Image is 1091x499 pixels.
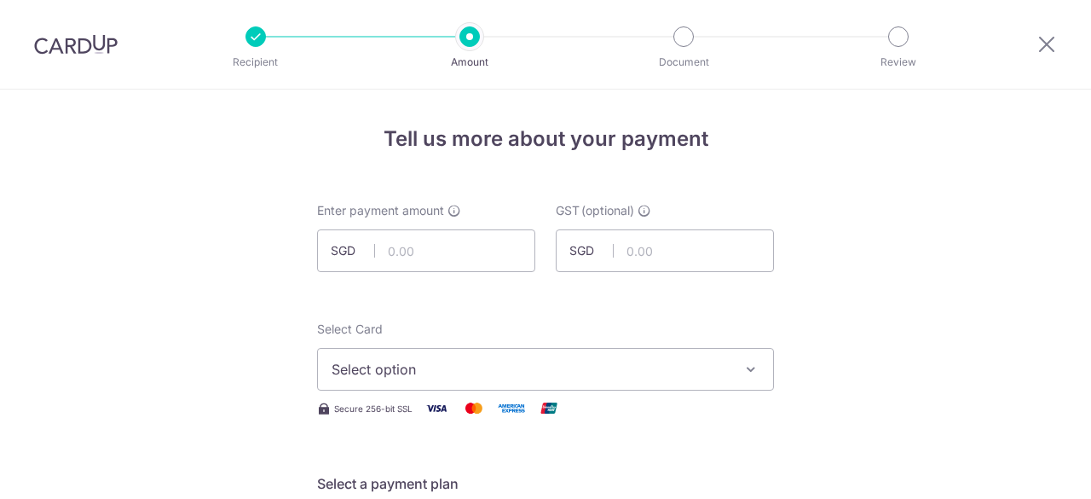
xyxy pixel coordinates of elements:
[835,54,961,71] p: Review
[317,322,383,336] span: translation missing: en.payables.payment_networks.credit_card.summary.labels.select_card
[556,202,580,219] span: GST
[556,229,774,272] input: 0.00
[317,124,774,154] h4: Tell us more about your payment
[419,397,453,419] img: Visa
[193,54,319,71] p: Recipient
[532,397,566,419] img: Union Pay
[457,397,491,419] img: Mastercard
[569,242,614,259] span: SGD
[621,54,747,71] p: Document
[317,229,535,272] input: 0.00
[331,242,375,259] span: SGD
[317,473,774,494] h5: Select a payment plan
[317,202,444,219] span: Enter payment amount
[332,359,729,380] span: Select option
[334,402,413,415] span: Secure 256-bit SSL
[494,397,528,419] img: American Express
[982,448,1074,490] iframe: Opens a widget where you can find more information
[317,348,774,391] button: Select option
[34,34,118,55] img: CardUp
[407,54,533,71] p: Amount
[581,202,634,219] span: (optional)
